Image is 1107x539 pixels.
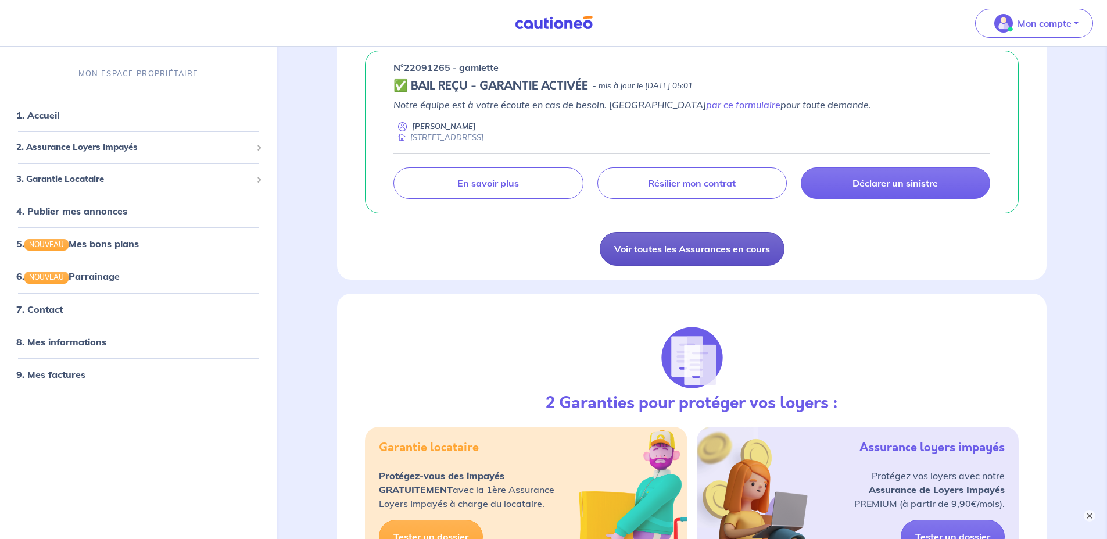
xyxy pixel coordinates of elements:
[393,98,990,112] p: Notre équipe est à votre écoute en cas de besoin. [GEOGRAPHIC_DATA] pour toute demande.
[379,470,504,495] strong: Protégez-vous des impayés GRATUITEMENT
[1018,16,1072,30] p: Mon compte
[16,172,252,185] span: 3. Garantie Locataire
[412,121,476,132] p: [PERSON_NAME]
[393,132,483,143] div: [STREET_ADDRESS]
[5,167,272,190] div: 3. Garantie Locataire
[16,270,120,282] a: 6.NOUVEAUParrainage
[600,232,784,266] a: Voir toutes les Assurances en cours
[393,79,990,93] div: state: CONTRACT-VALIDATED, Context: ,MAYBE-CERTIFICATE,,LESSOR-DOCUMENTS,IS-ODEALIM
[393,60,499,74] p: n°22091265 - gamiette
[16,303,63,315] a: 7. Contact
[379,441,479,455] h5: Garantie locataire
[457,177,519,189] p: En savoir plus
[5,232,272,255] div: 5.NOUVEAUMes bons plans
[5,103,272,127] div: 1. Accueil
[593,80,693,92] p: - mis à jour le [DATE] 05:01
[16,335,106,347] a: 8. Mes informations
[16,368,85,380] a: 9. Mes factures
[16,238,139,249] a: 5.NOUVEAUMes bons plans
[994,14,1013,33] img: illu_account_valid_menu.svg
[661,326,723,389] img: justif-loupe
[78,68,198,79] p: MON ESPACE PROPRIÉTAIRE
[16,205,127,217] a: 4. Publier mes annonces
[16,141,252,154] span: 2. Assurance Loyers Impayés
[510,16,597,30] img: Cautioneo
[393,167,583,199] a: En savoir plus
[5,136,272,159] div: 2. Assurance Loyers Impayés
[5,362,272,385] div: 9. Mes factures
[393,79,588,93] h5: ✅ BAIL REÇU - GARANTIE ACTIVÉE
[5,330,272,353] div: 8. Mes informations
[852,177,938,189] p: Déclarer un sinistre
[5,297,272,320] div: 7. Contact
[1084,510,1095,522] button: ×
[854,469,1005,511] p: Protégez vos loyers avec notre PREMIUM (à partir de 9,90€/mois).
[16,109,59,121] a: 1. Accueil
[379,469,554,511] p: avec la 1ère Assurance Loyers Impayés à charge du locataire.
[5,265,272,288] div: 6.NOUVEAUParrainage
[869,484,1005,495] strong: Assurance de Loyers Impayés
[546,394,838,413] h3: 2 Garanties pour protéger vos loyers :
[597,167,787,199] a: Résilier mon contrat
[975,9,1093,38] button: illu_account_valid_menu.svgMon compte
[5,199,272,223] div: 4. Publier mes annonces
[859,441,1005,455] h5: Assurance loyers impayés
[801,167,990,199] a: Déclarer un sinistre
[648,177,736,189] p: Résilier mon contrat
[706,99,780,110] a: par ce formulaire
